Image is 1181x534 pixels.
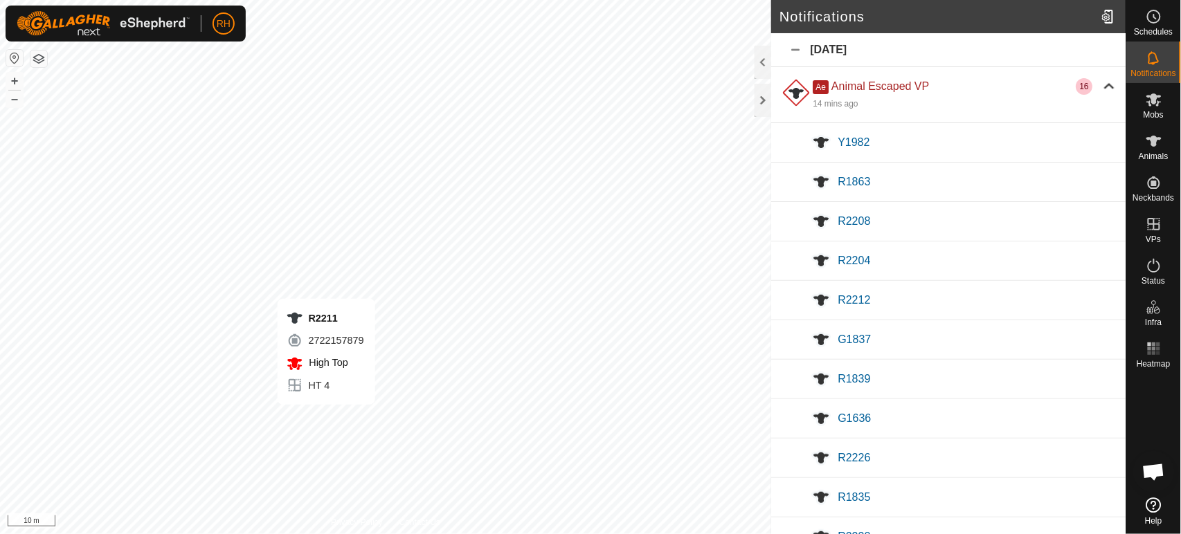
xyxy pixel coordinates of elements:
[1145,318,1162,326] span: Infra
[1142,277,1165,285] span: Status
[813,98,858,110] div: 14 mins ago
[838,136,869,148] span: Y1982
[1076,78,1092,95] div: 16
[838,294,870,306] span: R2212
[1133,451,1175,492] div: Open chat
[838,491,870,503] span: R1835
[1131,69,1176,77] span: Notifications
[838,333,871,345] span: G1837
[217,17,231,31] span: RH
[30,50,47,67] button: Map Layers
[287,332,364,349] div: 2722157879
[6,91,23,107] button: –
[838,452,870,463] span: R2226
[779,8,1096,25] h2: Notifications
[287,377,364,394] div: HT 4
[1146,235,1161,243] span: VPs
[331,516,383,528] a: Privacy Policy
[399,516,440,528] a: Contact Us
[838,176,870,187] span: R1863
[306,357,348,368] span: High Top
[6,50,23,66] button: Reset Map
[838,255,870,266] span: R2204
[1133,194,1174,202] span: Neckbands
[1126,492,1181,531] a: Help
[1144,111,1164,119] span: Mobs
[838,373,870,385] span: R1839
[1145,517,1162,525] span: Help
[6,73,23,89] button: +
[1134,28,1173,36] span: Schedules
[831,80,929,92] span: Animal Escaped VP
[287,310,364,326] div: R2211
[1137,360,1171,368] span: Heatmap
[838,412,871,424] span: G1636
[1139,152,1169,160] span: Animals
[813,80,829,94] span: Ae
[838,215,870,227] span: R2208
[17,11,190,36] img: Gallagher Logo
[771,33,1126,67] div: [DATE]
